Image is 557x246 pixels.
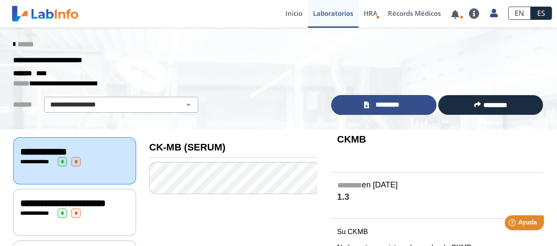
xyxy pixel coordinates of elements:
span: HRA [364,9,377,18]
iframe: Help widget launcher [479,212,547,236]
b: CK-MB (SERUM) [149,142,225,153]
h5: en [DATE] [337,180,537,191]
b: CKMB [337,134,366,145]
a: ES [531,7,552,20]
a: EN [508,7,531,20]
h4: 1.3 [337,192,537,203]
p: Su CKMB [337,227,537,237]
